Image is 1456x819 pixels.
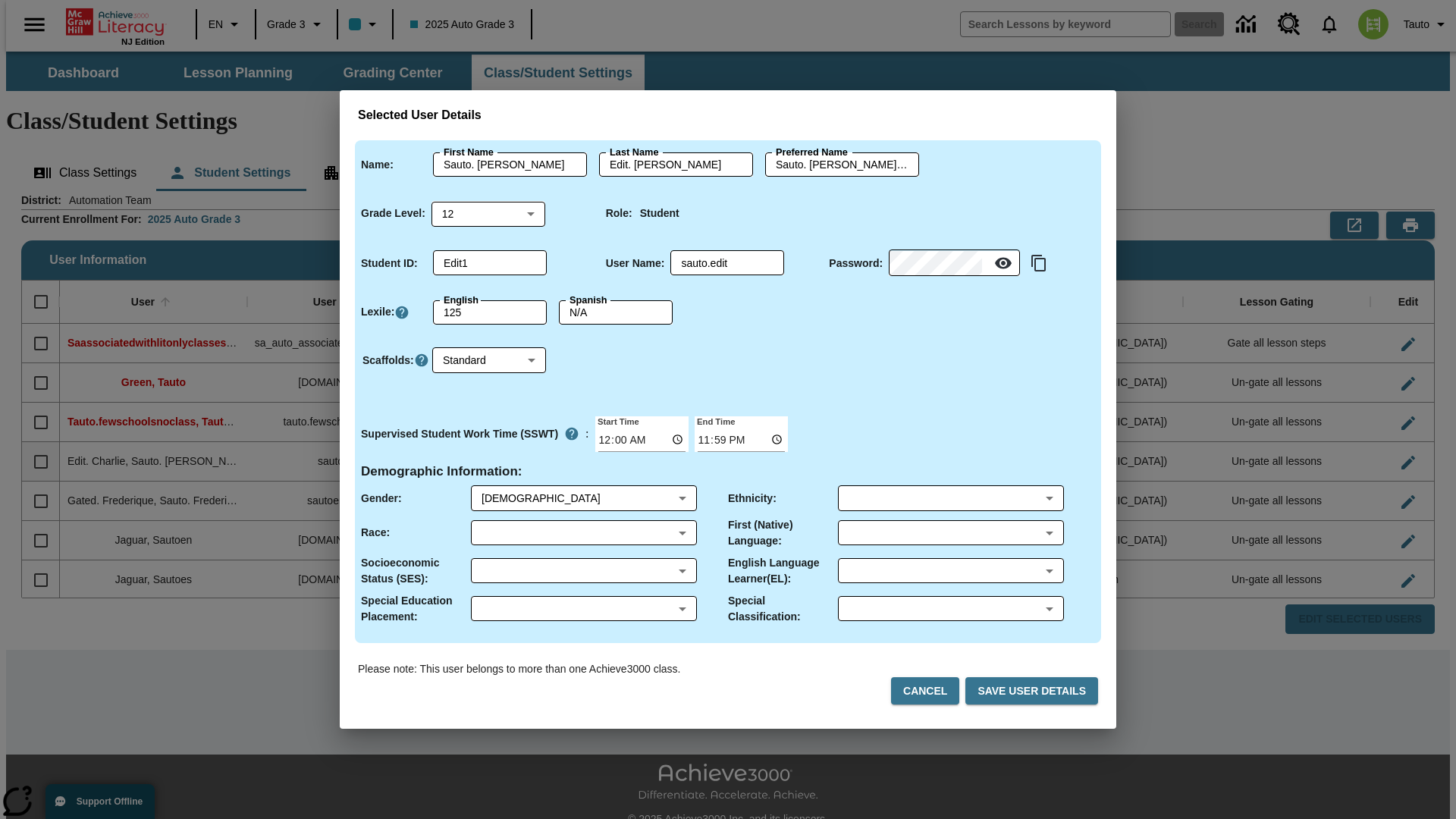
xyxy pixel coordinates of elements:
[361,593,471,625] p: Special Education Placement :
[595,415,639,427] label: Start Time
[482,491,673,506] div: Male
[776,146,848,159] label: Preferred Name
[361,206,425,221] p: Grade Level :
[361,157,394,173] p: Name :
[361,420,589,447] div: :
[558,420,585,447] button: Supervised Student Work Time is the timeframe when students can take LevelSet and when lessons ar...
[1026,250,1052,276] button: Copy text to clipboard
[358,108,1098,123] h3: Selected User Details
[432,348,546,373] div: Standard
[695,415,735,427] label: End Time
[432,348,546,373] div: Scaffolds
[394,305,409,320] a: Click here to know more about Lexiles, Will open in new tab
[728,593,838,625] p: Special Classification :
[610,146,658,159] label: Last Name
[361,256,418,271] p: Student ID :
[361,304,394,320] p: Lexile :
[640,206,679,221] p: Student
[362,353,414,369] p: Scaffolds :
[891,677,959,705] button: Cancel
[361,464,522,480] h4: Demographic Information :
[361,555,471,587] p: Socioeconomic Status (SES) :
[670,251,784,275] div: User Name
[414,353,429,369] button: Click here to know more about Scaffolds
[889,251,1020,276] div: Password
[358,661,680,677] p: Please note: This user belongs to more than one Achieve3000 class.
[728,491,777,507] p: Ethnicity :
[988,248,1018,278] button: Reveal Password
[431,201,545,226] div: 12
[444,293,479,307] label: English
[361,525,390,541] p: Race :
[433,251,547,275] div: Student ID
[965,677,1098,705] button: Save User Details
[728,555,838,587] p: English Language Learner(EL) :
[444,146,494,159] label: First Name
[728,517,838,549] p: First (Native) Language :
[606,206,632,221] p: Role :
[431,201,545,226] div: Grade Level
[361,426,558,442] p: Supervised Student Work Time (SSWT)
[361,491,402,507] p: Gender :
[829,256,883,271] p: Password :
[570,293,607,307] label: Spanish
[606,256,665,271] p: User Name :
